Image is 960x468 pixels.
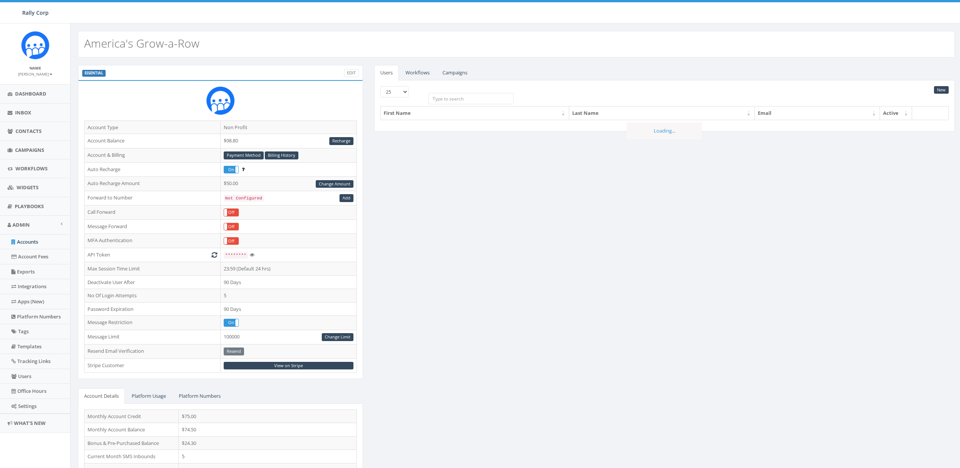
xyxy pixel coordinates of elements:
label: On [224,319,238,326]
td: $75.00 [179,409,357,423]
span: Campaigns [15,147,44,153]
div: OnOff [224,166,239,174]
th: Email [755,107,880,120]
td: Monthly Account Credit [84,409,179,423]
td: $98.80 [220,134,356,148]
div: OnOff [224,223,239,231]
a: [PERSON_NAME] [18,70,52,77]
td: Stripe Customer [84,358,221,373]
td: Auto Recharge Amount [84,177,221,191]
td: Max Session Time Limit [84,262,221,275]
i: Generate New Token [212,252,217,257]
th: Active [880,107,912,120]
td: Resend Email Verification [84,344,221,358]
td: 100000 [220,330,356,344]
a: Change Amount [316,180,353,188]
td: Message Limit [84,330,221,344]
td: Message Restriction [84,316,221,330]
span: Workflows [15,165,48,172]
a: Change Limit [322,333,353,341]
td: Non Profit [220,120,356,134]
a: Edit [344,69,359,77]
td: Password Expiration [84,302,221,316]
td: 5 [220,289,356,303]
img: Rally_Corp_Icon.png [206,86,235,115]
a: Add [339,194,353,202]
input: Type to search [429,93,514,104]
th: Last Name [569,107,754,120]
td: $74.50 [179,423,357,437]
a: Billing History [265,151,298,159]
td: Forward to Number [84,191,221,205]
td: API Token [84,248,221,262]
a: Campaigns [436,65,473,80]
td: 90 Days [220,302,356,316]
td: $50.00 [220,177,356,191]
label: Off [224,209,238,216]
span: What's New [14,420,46,426]
th: First Name [381,107,570,120]
td: Bonus & Pre-Purchased Balance [84,436,179,450]
span: Enable to prevent campaign failure. [242,166,244,173]
img: Icon_1.png [21,31,49,59]
td: 5 [179,450,357,463]
span: Widgets [17,184,38,191]
td: Deactivate User After [84,275,221,289]
small: Name [29,65,41,71]
a: Payment Method [224,151,264,159]
td: Call Forward [84,205,221,219]
a: View on Stripe [224,362,353,370]
td: Account Balance [84,134,221,148]
a: Platform Usage [126,388,172,404]
span: Contacts [15,128,41,134]
a: New [934,86,949,94]
td: 90 Days [220,275,356,289]
a: Workflows [399,65,436,80]
label: Off [224,238,238,245]
div: OnOff [224,319,239,327]
td: Account Type [84,120,221,134]
td: Current Month SMS Inbounds [84,450,179,463]
td: No Of Login Attempts [84,289,221,303]
td: Monthly Account Balance [84,423,179,437]
td: Auto Recharge [84,162,221,177]
small: [PERSON_NAME] [18,71,52,77]
a: Users [374,65,399,80]
td: Account & Billing [84,148,221,162]
td: MFA Authentication [84,234,221,248]
span: Admin [12,221,30,228]
label: On [224,166,238,173]
td: $24.30 [179,436,357,450]
div: OnOff [224,209,239,216]
span: Inbox [15,109,31,116]
td: Message Forward [84,219,221,234]
label: ESSENTIAL [82,70,106,77]
div: OnOff [224,237,239,245]
div: Loading... [627,122,702,139]
td: 23:59 (Default 24 hrs) [220,262,356,275]
a: Account Details [78,388,125,404]
code: Not Configured [224,195,264,202]
span: Rally Corp [22,9,49,16]
a: Platform Numbers [173,388,227,404]
h2: America's Grow-a-Row [84,37,200,49]
a: Recharge [329,137,353,145]
span: Playbooks [15,203,44,210]
label: Off [224,223,238,230]
span: Dashboard [15,90,46,97]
